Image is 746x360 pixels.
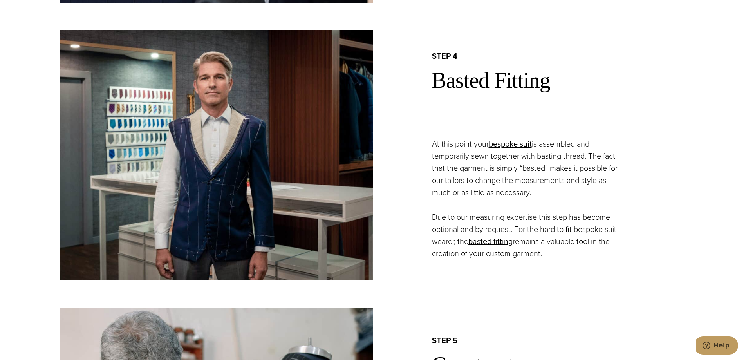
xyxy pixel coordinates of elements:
[696,336,738,356] iframe: Opens a widget where you can chat to one of our agents
[489,138,532,150] a: bespoke suit
[60,30,373,281] img: A model shows how Alan David suits are constructed.
[468,235,513,247] a: basted fitting
[432,51,686,61] h2: step 4
[432,335,686,346] h2: step 5
[432,211,626,260] p: Due to our measuring expertise this step has become optional and by request. For the hard to fit ...
[432,138,626,199] p: At this point your is assembled and temporarily sewn together with basting thread. The fact that ...
[432,67,686,94] h2: Basted Fitting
